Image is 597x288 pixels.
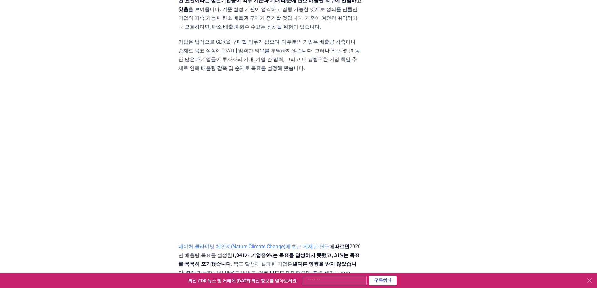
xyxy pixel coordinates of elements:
font: 9%는 목표를 달성하지 못했고, 31%는 목표를 묵묵히 포기했습니다 [178,252,360,267]
iframe: 여러 개의 도넛 [178,79,362,236]
a: 네이처 클라이밋 체인지(Nature Climate Change)에 최근 게재된 연구 [178,243,329,249]
font: . 측정 가능한 시장 반응도 없었고, 언론 보도도 미미했으며, 환경 평가나 주주 [GEOGRAPHIC_DATA]에도 아무런 영향을 미치지 못했습니다. [178,270,351,285]
font: . 목표 달성에 실패한 기업은 [231,261,292,267]
font: 따르면 [334,243,349,249]
font: 중 [261,252,266,258]
font: 기업은 법적으로 CDR을 구매할 의무가 없으며, 대부분의 기업은 배출량 감축이나 순제로 목표 설정에 [DATE] 엄격한 의무를 부담하지 않습니다. 그러나 최근 몇 년 동안 많... [178,39,360,71]
font: 을 보여줍니다 [188,6,220,12]
font: 1,041개 기업 [232,252,261,258]
font: . 기준 설정 기관이 엄격하고 집행 가능한 넷제로 정의를 만들면 기업의 지속 가능한 탄소 배출권 구매가 증가할 것입니다. 기준이 여전히 취약하거나 모호하다면, 탄소 배출권 회... [178,6,358,30]
font: 에 [329,243,334,249]
font: 2020년 배출량 목표를 설정한 [178,243,361,258]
